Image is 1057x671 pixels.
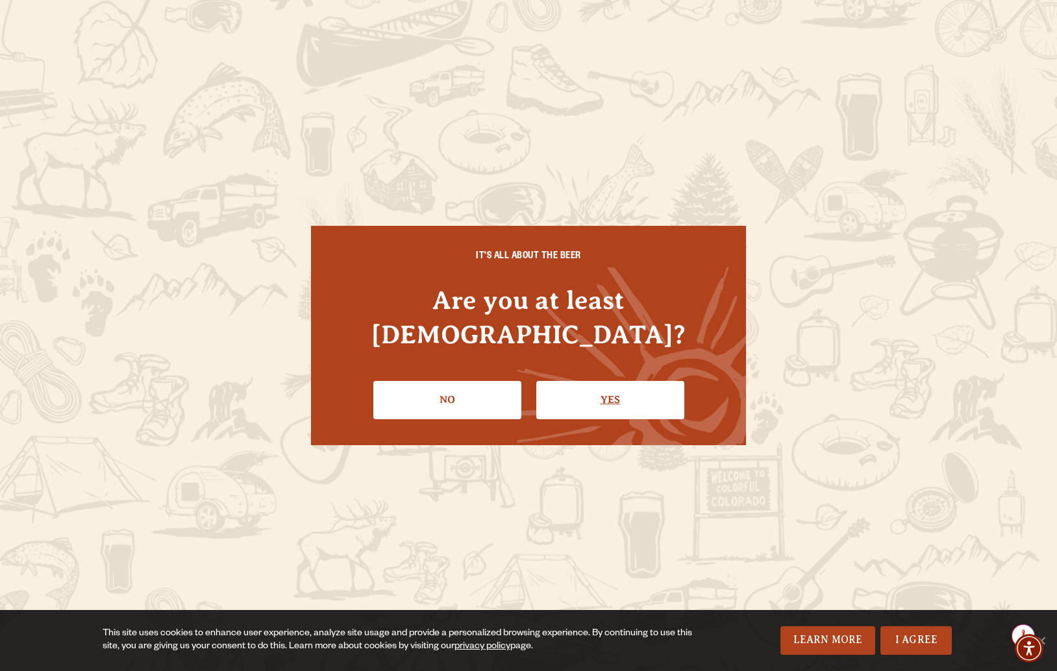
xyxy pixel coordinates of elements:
h4: Are you at least [DEMOGRAPHIC_DATA]? [337,283,720,352]
a: Learn More [780,626,876,655]
a: Confirm I'm 21 or older [536,381,684,419]
a: No [373,381,521,419]
div: This site uses cookies to enhance user experience, analyze site usage and provide a personalized ... [103,628,698,653]
a: privacy policy [454,642,510,652]
h6: IT'S ALL ABOUT THE BEER [337,252,720,263]
div: Accessibility Menu [1015,634,1043,663]
a: I Agree [880,626,952,655]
